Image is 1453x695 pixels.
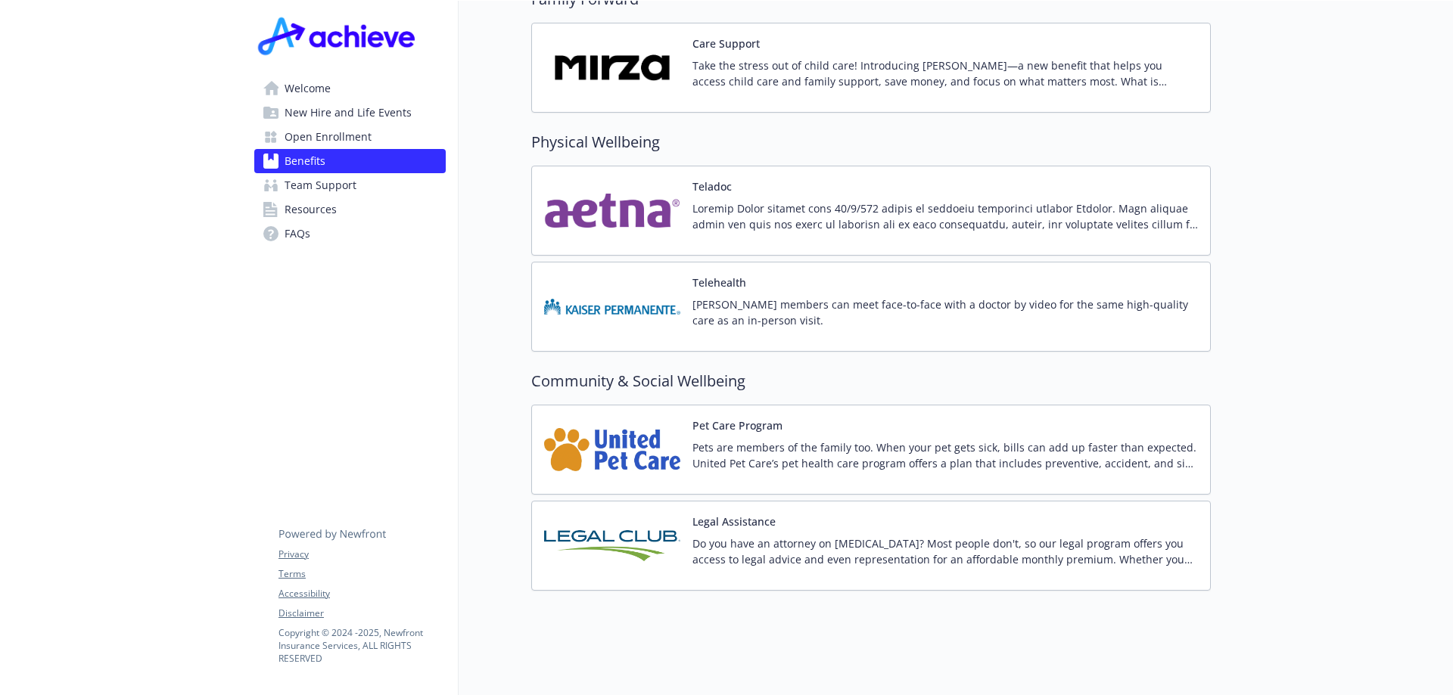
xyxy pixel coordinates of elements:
[692,439,1198,471] p: Pets are members of the family too. When your pet gets sick, bills can add up faster than expecte...
[692,178,732,194] button: Teladoc
[692,296,1198,328] p: [PERSON_NAME] members can meet face-to-face with a doctor by video for the same high-quality care...
[278,626,445,665] p: Copyright © 2024 - 2025 , Newfront Insurance Services, ALL RIGHTS RESERVED
[692,275,746,290] button: Telehealth
[285,173,356,197] span: Team Support
[692,200,1198,232] p: Loremip Dolor sitamet cons 40/9/572 adipis el seddoeiu temporinci utlabor Etdolor. Magn aliquae a...
[531,131,1211,154] h2: Physical Wellbeing
[692,535,1198,567] p: Do you have an attorney on [MEDICAL_DATA]? Most people don't, so our legal program offers you acc...
[531,370,1211,392] h2: Community & Social Wellbeing
[254,149,446,173] a: Benefits
[692,513,776,529] button: Legal Assistance
[692,57,1198,89] p: Take the stress out of child care! Introducing [PERSON_NAME]—a new benefit that helps you access ...
[285,197,337,222] span: Resources
[278,548,445,561] a: Privacy
[285,101,412,125] span: New Hire and Life Events
[254,101,446,125] a: New Hire and Life Events
[254,197,446,222] a: Resources
[254,125,446,149] a: Open Enrollment
[254,173,446,197] a: Team Support
[544,36,680,100] img: HeyMirza, Inc. carrier logo
[254,76,446,101] a: Welcome
[254,222,446,246] a: FAQs
[544,178,680,243] img: Aetna Inc carrier logo
[285,76,331,101] span: Welcome
[692,36,760,51] button: Care Support
[278,587,445,600] a: Accessibility
[278,607,445,620] a: Disclaimer
[285,149,325,173] span: Benefits
[285,222,310,246] span: FAQs
[692,417,783,433] button: Pet Care Program
[285,125,372,149] span: Open Enrollment
[544,417,680,482] img: United Pet Care carrier logo
[544,513,680,578] img: Legal Club of America carrier logo
[544,275,680,339] img: Kaiser Permanente Insurance Company carrier logo
[278,567,445,581] a: Terms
